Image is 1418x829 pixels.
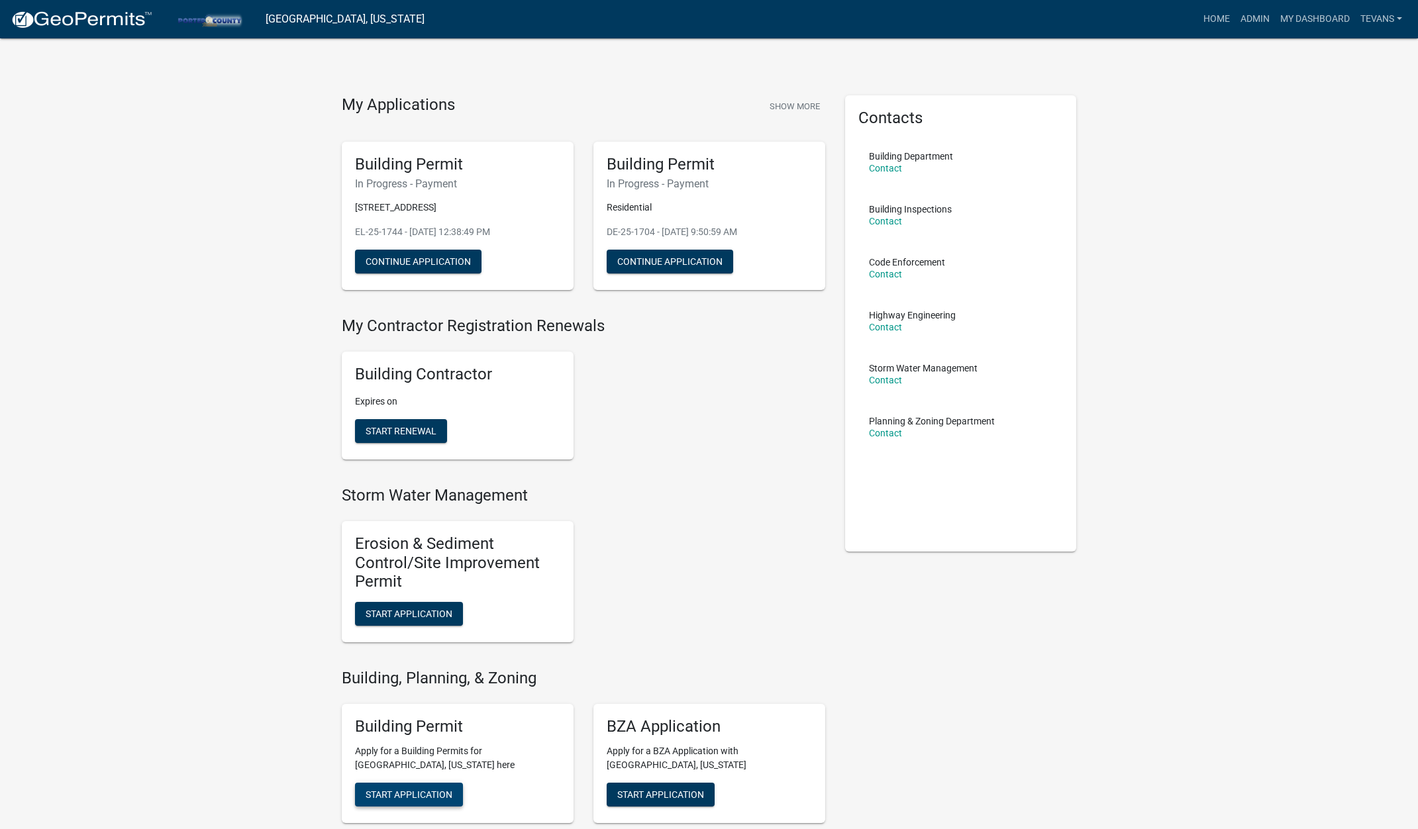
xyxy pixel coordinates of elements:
[869,322,902,332] a: Contact
[355,365,560,384] h5: Building Contractor
[607,250,733,273] button: Continue Application
[355,419,447,443] button: Start Renewal
[355,250,481,273] button: Continue Application
[869,364,978,373] p: Storm Water Management
[607,155,812,174] h5: Building Permit
[355,201,560,215] p: [STREET_ADDRESS]
[869,269,902,279] a: Contact
[355,155,560,174] h5: Building Permit
[266,8,425,30] a: [GEOGRAPHIC_DATA], [US_STATE]
[869,311,956,320] p: Highway Engineering
[869,205,952,214] p: Building Inspections
[1198,7,1235,32] a: Home
[607,744,812,772] p: Apply for a BZA Application with [GEOGRAPHIC_DATA], [US_STATE]
[869,163,902,173] a: Contact
[869,416,995,426] p: Planning & Zoning Department
[607,201,812,215] p: Residential
[607,717,812,736] h5: BZA Application
[355,744,560,772] p: Apply for a Building Permits for [GEOGRAPHIC_DATA], [US_STATE] here
[355,717,560,736] h5: Building Permit
[1235,7,1275,32] a: Admin
[858,109,1064,128] h5: Contacts
[355,395,560,409] p: Expires on
[355,225,560,239] p: EL-25-1744 - [DATE] 12:38:49 PM
[355,534,560,591] h5: Erosion & Sediment Control/Site Improvement Permit
[366,426,436,436] span: Start Renewal
[355,783,463,806] button: Start Application
[342,669,825,688] h4: Building, Planning, & Zoning
[617,789,704,799] span: Start Application
[355,177,560,190] h6: In Progress - Payment
[342,95,455,115] h4: My Applications
[342,317,825,336] h4: My Contractor Registration Renewals
[366,789,452,799] span: Start Application
[607,177,812,190] h6: In Progress - Payment
[342,317,825,470] wm-registration-list-section: My Contractor Registration Renewals
[1355,7,1407,32] a: tevans
[869,428,902,438] a: Contact
[163,10,255,28] img: Porter County, Indiana
[764,95,825,117] button: Show More
[1275,7,1355,32] a: My Dashboard
[869,152,953,161] p: Building Department
[355,602,463,626] button: Start Application
[607,225,812,239] p: DE-25-1704 - [DATE] 9:50:59 AM
[869,258,945,267] p: Code Enforcement
[342,486,825,505] h4: Storm Water Management
[607,783,715,806] button: Start Application
[869,375,902,385] a: Contact
[366,609,452,619] span: Start Application
[869,216,902,226] a: Contact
